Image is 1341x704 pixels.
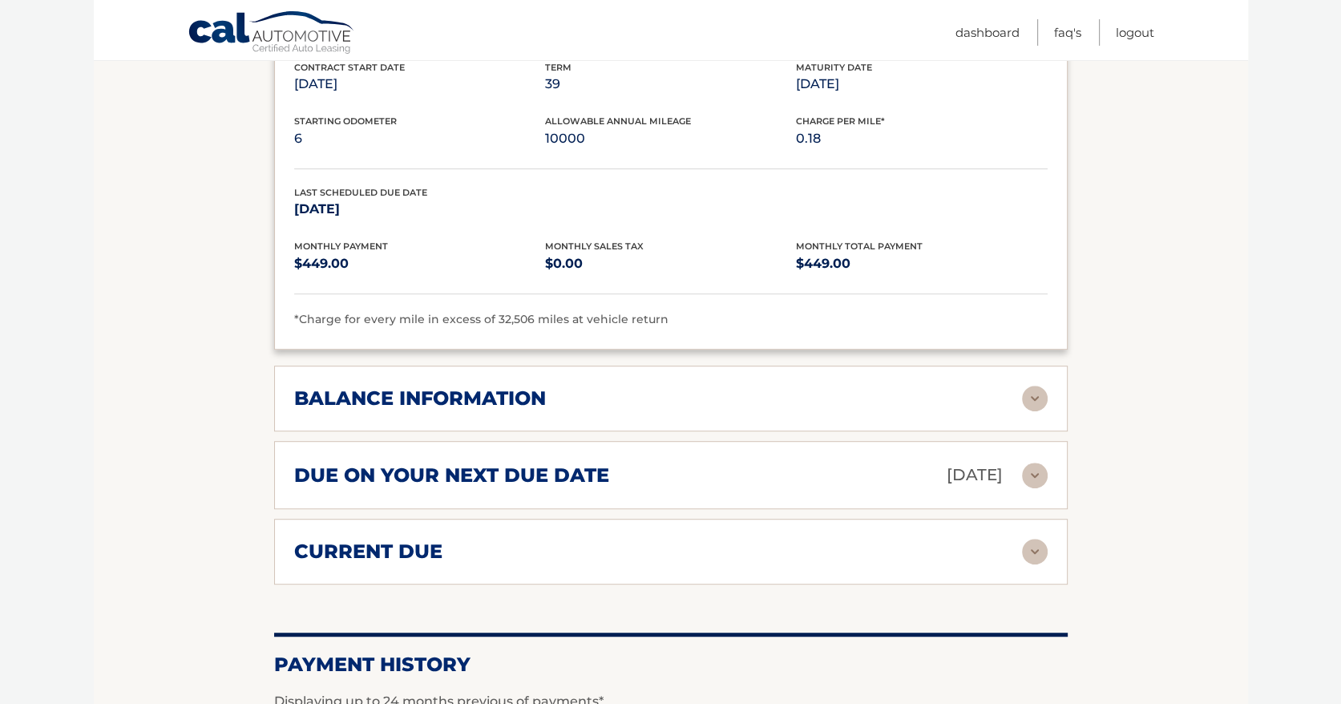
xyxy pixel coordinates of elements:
p: [DATE] [796,73,1047,95]
span: Last Scheduled Due Date [294,187,427,198]
h2: due on your next due date [294,463,609,488]
span: Maturity Date [796,62,872,73]
p: $449.00 [796,253,1047,275]
img: accordion-rest.svg [1022,463,1048,488]
a: Logout [1116,19,1154,46]
span: Allowable Annual Mileage [545,115,691,127]
span: Monthly Sales Tax [545,241,644,252]
p: [DATE] [294,73,545,95]
span: Monthly Payment [294,241,388,252]
p: [DATE] [294,198,545,221]
p: 6 [294,127,545,150]
a: Dashboard [955,19,1020,46]
span: Starting Odometer [294,115,397,127]
p: $449.00 [294,253,545,275]
span: Contract Start Date [294,62,405,73]
h2: current due [294,540,442,564]
span: *Charge for every mile in excess of 32,506 miles at vehicle return [294,312,668,326]
span: Charge Per Mile* [796,115,885,127]
p: 39 [545,73,796,95]
h2: balance information [294,386,546,411]
p: $0.00 [545,253,796,275]
a: FAQ's [1054,19,1081,46]
p: 10000 [545,127,796,150]
h2: Payment History [274,653,1068,677]
a: Cal Automotive [188,10,356,57]
span: Term [545,62,572,73]
p: 0.18 [796,127,1047,150]
img: accordion-rest.svg [1022,386,1048,411]
img: accordion-rest.svg [1022,539,1048,564]
span: Monthly Total Payment [796,241,923,252]
p: [DATE] [947,461,1003,489]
